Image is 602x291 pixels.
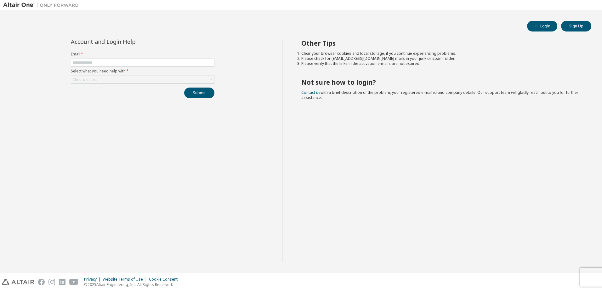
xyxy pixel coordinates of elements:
p: © 2025 Altair Engineering, Inc. All Rights Reserved. [84,282,181,287]
div: Cookie Consent [149,277,181,282]
h2: Other Tips [301,39,580,47]
button: Sign Up [561,21,591,31]
li: Please check for [EMAIL_ADDRESS][DOMAIN_NAME] mails in your junk or spam folder. [301,56,580,61]
span: with a brief description of the problem, your registered e-mail id and company details. Our suppo... [301,90,578,100]
label: Email [71,52,214,57]
img: altair_logo.svg [2,279,34,285]
div: Click to select [72,77,97,82]
a: Contact us [301,90,321,95]
button: Submit [184,88,214,98]
img: linkedin.svg [59,279,65,285]
div: Click to select [71,76,214,83]
button: Login [527,21,557,31]
label: Select what you need help with [71,69,214,74]
img: facebook.svg [38,279,45,285]
div: Website Terms of Use [103,277,149,282]
img: youtube.svg [69,279,78,285]
img: instagram.svg [48,279,55,285]
li: Please verify that the links in the activation e-mails are not expired. [301,61,580,66]
img: Altair One [3,2,82,8]
div: Account and Login Help [71,39,186,44]
h2: Not sure how to login? [301,78,580,86]
li: Clear your browser cookies and local storage, if you continue experiencing problems. [301,51,580,56]
div: Privacy [84,277,103,282]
